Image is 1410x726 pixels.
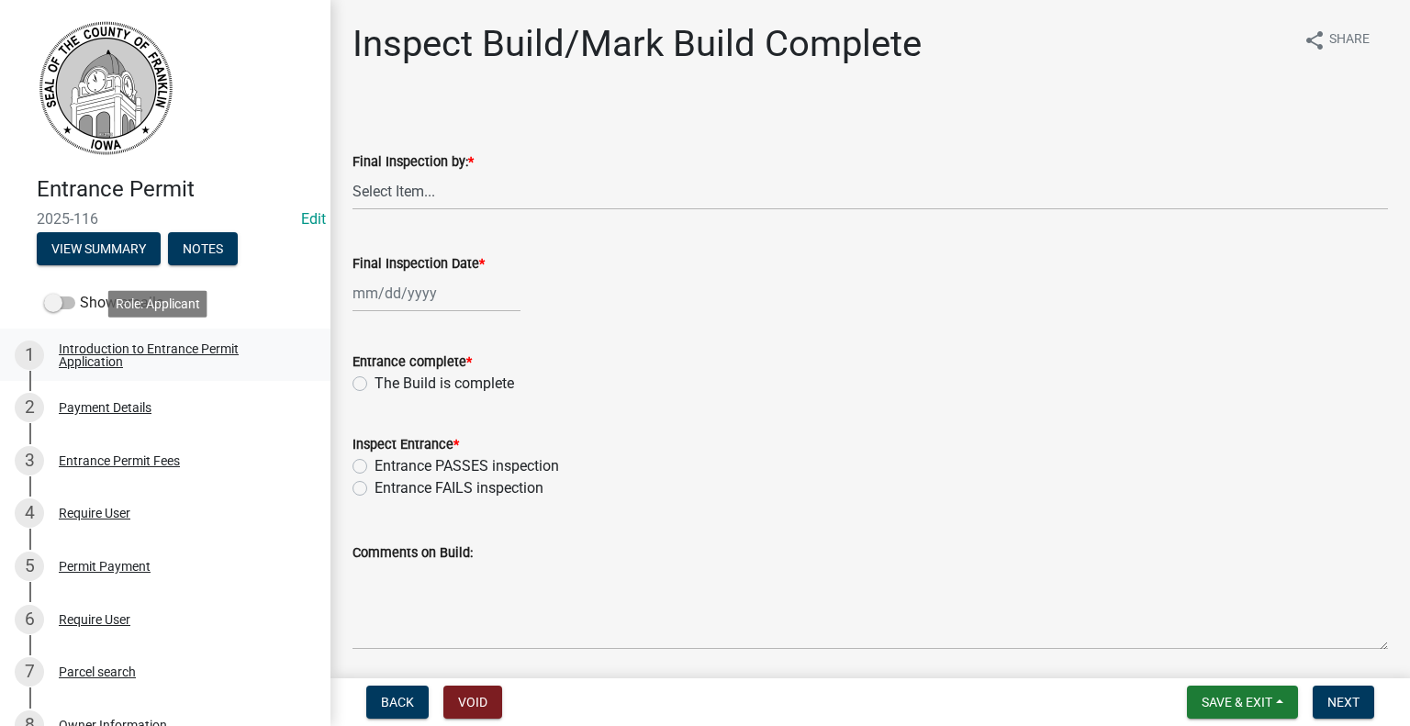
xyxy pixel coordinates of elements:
button: View Summary [37,232,161,265]
wm-modal-confirm: Edit Application Number [301,210,326,228]
div: 2 [15,393,44,422]
div: Parcel search [59,665,136,678]
label: Entrance complete [352,356,472,369]
button: Next [1313,686,1374,719]
button: shareShare [1289,22,1384,58]
div: 5 [15,552,44,581]
label: Entrance PASSES inspection [375,455,559,477]
button: Void [443,686,502,719]
span: Save & Exit [1202,695,1272,709]
label: Final Inspection by: [352,156,474,169]
button: Notes [168,232,238,265]
i: share [1304,29,1326,51]
label: Inspect Entrance [352,439,459,452]
div: Require User [59,613,130,626]
label: Entrance FAILS inspection [375,477,543,499]
a: Edit [301,210,326,228]
wm-modal-confirm: Summary [37,242,161,257]
div: Permit Payment [59,560,151,573]
img: Franklin County, Iowa [37,19,174,157]
label: The Build is complete [375,373,514,395]
span: 2025-116 [37,210,294,228]
div: 1 [15,341,44,370]
div: Introduction to Entrance Permit Application [59,342,301,368]
label: Final Inspection Date [352,258,485,271]
div: 3 [15,446,44,475]
button: Back [366,686,429,719]
span: Back [381,695,414,709]
div: 7 [15,657,44,687]
div: Require User [59,507,130,519]
div: 4 [15,498,44,528]
wm-modal-confirm: Notes [168,242,238,257]
label: Show emails [44,292,163,314]
h1: Inspect Build/Mark Build Complete [352,22,922,66]
div: 6 [15,605,44,634]
div: Role: Applicant [108,290,207,317]
span: Next [1327,695,1360,709]
input: mm/dd/yyyy [352,274,520,312]
button: Save & Exit [1187,686,1298,719]
span: Share [1329,29,1370,51]
div: Entrance Permit Fees [59,454,180,467]
div: Payment Details [59,401,151,414]
label: Comments on Build: [352,547,473,560]
h4: Entrance Permit [37,176,316,203]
